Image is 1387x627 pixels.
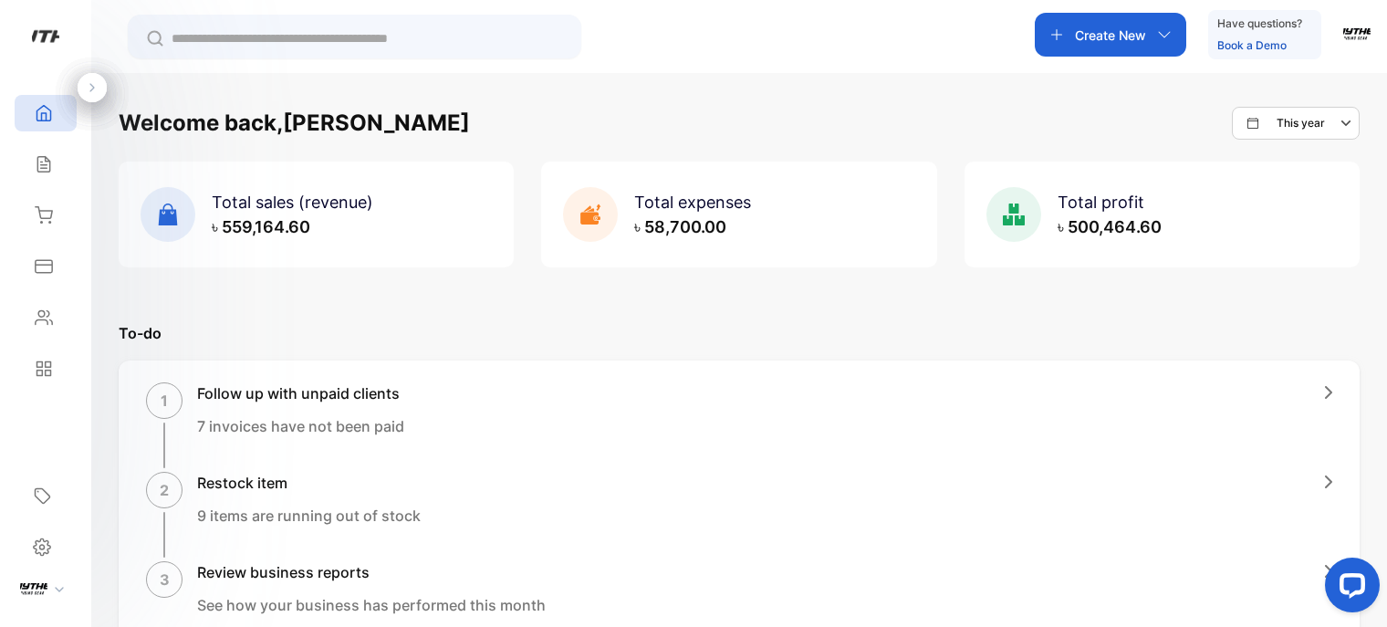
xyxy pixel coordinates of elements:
[160,569,170,590] p: 3
[1277,115,1325,131] p: This year
[1232,107,1360,140] button: This year
[119,107,470,140] h1: Welcome back, [PERSON_NAME]
[197,415,404,437] p: 7 invoices have not been paid
[1058,217,1162,236] span: ৳ 500,464.60
[1217,38,1287,52] a: Book a Demo
[1343,13,1371,57] button: avatar
[1035,13,1186,57] button: Create New
[161,390,168,412] p: 1
[634,193,751,212] span: Total expenses
[1343,18,1371,46] img: avatar
[197,472,421,494] h1: Restock item
[1310,550,1387,627] iframe: LiveChat chat widget
[212,193,373,212] span: Total sales (revenue)
[1075,26,1146,45] p: Create New
[32,24,59,51] img: logo
[212,217,310,236] span: ৳ 559,164.60
[634,217,726,236] span: ৳ 58,700.00
[20,573,47,601] img: profile
[197,382,404,404] h1: Follow up with unpaid clients
[197,505,421,527] p: 9 items are running out of stock
[160,479,169,501] p: 2
[1217,15,1302,33] p: Have questions?
[1058,193,1144,212] span: Total profit
[197,561,546,583] h1: Review business reports
[197,594,546,616] p: See how your business has performed this month
[119,322,1360,344] p: To-do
